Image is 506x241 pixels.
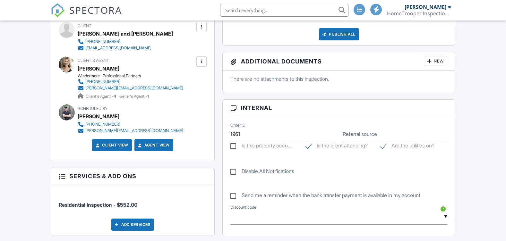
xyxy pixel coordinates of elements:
[69,3,122,17] span: SPECTORA
[78,73,188,79] div: Windermere- Professional Partners
[114,94,116,99] strong: 4
[85,86,183,91] div: [PERSON_NAME][EMAIL_ADDRESS][DOMAIN_NAME]
[78,23,91,28] span: Client
[85,46,151,51] div: [EMAIL_ADDRESS][DOMAIN_NAME]
[85,122,120,127] div: [PHONE_NUMBER]
[111,219,154,231] div: Add Services
[78,128,183,134] a: [PERSON_NAME][EMAIL_ADDRESS][DOMAIN_NAME]
[78,85,183,91] a: [PERSON_NAME][EMAIL_ADDRESS][DOMAIN_NAME]
[59,202,137,208] span: Residential Inspection - $552.00
[94,142,128,148] a: Client View
[424,56,447,66] div: New
[137,142,170,148] a: Agent View
[51,3,65,17] img: The Best Home Inspection Software - Spectora
[343,130,377,137] label: Referral source
[51,168,215,185] h3: Services & Add ons
[230,122,245,128] label: Order ID
[230,168,294,176] label: Disable All Notifications
[85,79,120,84] div: [PHONE_NUMBER]
[78,112,119,121] div: [PERSON_NAME]
[78,58,109,63] span: Client's Agent
[223,100,455,116] h3: Internal
[305,143,368,151] label: Is the client attending?
[230,192,420,200] label: Send me a reminder when the bank transfer payment is available in my account
[223,52,455,71] h3: Additional Documents
[220,4,348,17] input: Search everything...
[387,10,451,17] div: HomeTrooper Inspection Services
[59,190,207,213] li: Service: Residential Inspection
[120,94,149,99] span: Seller's Agent -
[380,143,434,151] label: Are the utilities on?
[85,128,183,133] div: [PERSON_NAME][EMAIL_ADDRESS][DOMAIN_NAME]
[147,94,149,99] strong: 1
[78,79,183,85] a: [PHONE_NUMBER]
[405,4,446,10] div: [PERSON_NAME]
[78,38,168,45] a: [PHONE_NUMBER]
[230,75,447,82] p: There are no attachments to this inspection.
[78,106,107,111] span: Scheduled By
[319,28,359,40] div: Publish All
[78,29,173,38] div: [PERSON_NAME] and [PERSON_NAME]
[85,39,120,44] div: [PHONE_NUMBER]
[86,94,117,99] span: Client's Agent -
[78,64,119,73] a: [PERSON_NAME]
[230,143,292,151] label: Is this property occupied?
[78,45,168,51] a: [EMAIL_ADDRESS][DOMAIN_NAME]
[230,204,256,210] label: Discount code
[78,121,183,128] a: [PHONE_NUMBER]
[51,9,122,22] a: SPECTORA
